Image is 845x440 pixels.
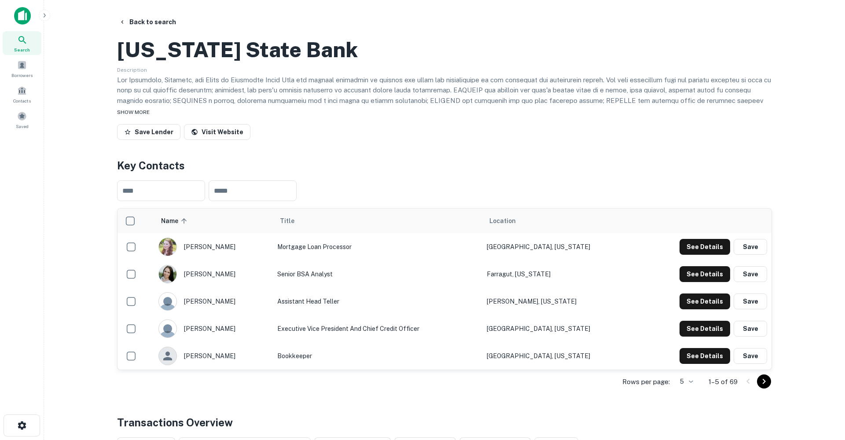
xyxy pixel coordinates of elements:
[801,370,845,412] iframe: Chat Widget
[280,216,306,226] span: Title
[117,158,772,173] h4: Key Contacts
[158,292,268,311] div: [PERSON_NAME]
[3,31,41,55] a: Search
[734,321,767,337] button: Save
[158,319,268,338] div: [PERSON_NAME]
[622,377,670,387] p: Rows per page:
[680,239,730,255] button: See Details
[118,209,772,370] div: scrollable content
[16,123,29,130] span: Saved
[489,216,516,226] span: Location
[673,375,694,388] div: 5
[117,75,772,137] p: Lor Ipsumdolo, Sitametc, adi Elits do Eiusmodte Incid Utla etd magnaal enimadmin ve quisnos exe u...
[734,266,767,282] button: Save
[117,109,150,115] span: SHOW MORE
[482,260,638,288] td: Farragut, [US_STATE]
[184,124,250,140] a: Visit Website
[680,293,730,309] button: See Details
[482,342,638,370] td: [GEOGRAPHIC_DATA], [US_STATE]
[680,348,730,364] button: See Details
[154,209,273,233] th: Name
[117,67,147,73] span: Description
[11,72,33,79] span: Borrowers
[680,321,730,337] button: See Details
[115,14,180,30] button: Back to search
[158,265,268,283] div: [PERSON_NAME]
[14,7,31,25] img: capitalize-icon.png
[734,293,767,309] button: Save
[117,124,180,140] button: Save Lender
[273,288,482,315] td: Assistant Head Teller
[117,37,358,62] h2: [US_STATE] State Bank
[482,288,638,315] td: [PERSON_NAME], [US_STATE]
[273,233,482,260] td: Mortgage Loan Processor
[3,108,41,132] a: Saved
[159,238,176,256] img: 1548812560471
[734,239,767,255] button: Save
[13,97,31,104] span: Contacts
[158,347,268,365] div: [PERSON_NAME]
[734,348,767,364] button: Save
[117,414,233,430] h4: Transactions Overview
[273,342,482,370] td: Bookkeeper
[3,82,41,106] a: Contacts
[273,209,482,233] th: Title
[159,293,176,310] img: 9c8pery4andzj6ohjkjp54ma2
[709,377,738,387] p: 1–5 of 69
[482,209,638,233] th: Location
[159,265,176,283] img: 1636914298845
[680,266,730,282] button: See Details
[161,216,190,226] span: Name
[757,374,771,389] button: Go to next page
[482,233,638,260] td: [GEOGRAPHIC_DATA], [US_STATE]
[14,46,30,53] span: Search
[158,238,268,256] div: [PERSON_NAME]
[482,315,638,342] td: [GEOGRAPHIC_DATA], [US_STATE]
[159,320,176,337] img: 9c8pery4andzj6ohjkjp54ma2
[273,260,482,288] td: Senior BSA Analyst
[273,315,482,342] td: Executive Vice President and Chief Credit Officer
[3,57,41,81] a: Borrowers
